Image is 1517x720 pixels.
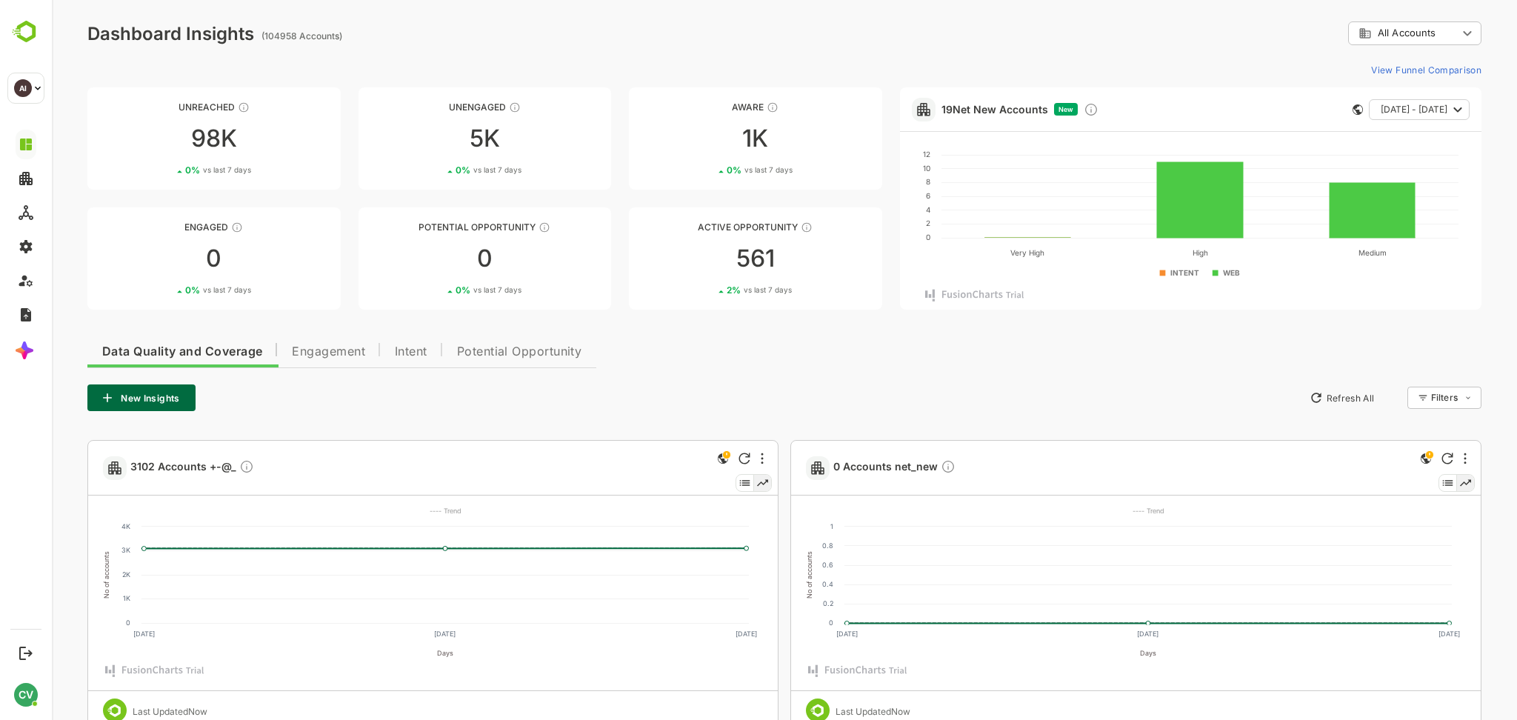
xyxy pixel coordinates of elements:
[36,221,289,233] div: Engaged
[776,619,781,627] text: 0
[753,551,761,599] text: No of accounts
[874,219,878,227] text: 2
[577,247,830,270] div: 561
[133,164,199,176] div: 0 %
[70,546,79,554] text: 3K
[151,164,199,176] span: vs last 7 days
[1329,100,1396,119] span: [DATE] - [DATE]
[307,101,560,113] div: Unengaged
[133,284,199,296] div: 0 %
[577,101,830,113] div: Aware
[770,561,781,569] text: 0.6
[421,164,470,176] span: vs last 7 days
[307,247,560,270] div: 0
[71,594,79,602] text: 1K
[1387,630,1408,638] text: [DATE]
[74,619,79,627] text: 0
[958,248,993,258] text: Very High
[36,384,144,411] button: New Insights
[187,459,202,476] div: Description not present
[36,23,202,44] div: Dashboard Insights
[14,79,32,97] div: AI
[151,284,199,296] span: vs last 7 days
[421,284,470,296] span: vs last 7 days
[770,541,781,550] text: 0.8
[81,630,103,638] text: [DATE]
[487,221,499,233] div: These accounts are MQAs and can be passed on to Inside Sales
[1032,102,1047,117] div: Discover new ICP-fit accounts showing engagement — via intent surges, anonymous website visits, L...
[404,284,470,296] div: 0 %
[1296,19,1430,48] div: All Accounts
[1326,27,1384,39] span: All Accounts
[307,87,560,190] a: UnengagedThese accounts have not shown enough engagement and need nurturing5K0%vs last 7 days
[50,551,59,599] text: No of accounts
[1080,507,1112,515] text: ---- Trend
[1088,649,1104,657] text: Days
[749,221,761,233] div: These accounts have open opportunities which might be at any of the Sales Stages
[778,522,781,530] text: 1
[16,643,36,663] button: Logout
[343,346,376,358] span: Intent
[890,103,996,116] a: 19Net New Accounts
[1085,630,1107,638] text: [DATE]
[14,683,38,707] div: CV
[240,346,313,358] span: Engagement
[687,453,699,464] div: Refresh
[1365,450,1383,470] div: This is a global insight. Segment selection is not applicable for this view
[404,164,470,176] div: 0 %
[1390,453,1401,464] div: Refresh
[1313,58,1430,81] button: View Funnel Comparison
[378,507,410,515] text: ---- Trend
[210,30,295,41] ag: (104958 Accounts)
[684,630,705,638] text: [DATE]
[1412,453,1415,464] div: More
[36,247,289,270] div: 0
[692,284,740,296] span: vs last 7 days
[7,18,45,46] img: BambooboxLogoMark.f1c84d78b4c51b1a7b5f700c9845e183.svg
[36,127,289,150] div: 98K
[770,580,781,588] text: 0.4
[874,191,878,200] text: 6
[79,459,208,476] a: 3102 Accounts +-@_Description not present
[36,101,289,113] div: Unreached
[874,233,878,241] text: 0
[781,459,910,476] a: 0 Accounts net_newDescription not present
[874,205,878,214] text: 4
[662,450,680,470] div: This is a global insight. Segment selection is not applicable for this view
[675,164,741,176] div: 0 %
[1307,27,1406,40] div: All Accounts
[1317,99,1418,120] button: [DATE] - [DATE]
[577,127,830,150] div: 1K
[577,207,830,310] a: Active OpportunityThese accounts have open opportunities which might be at any of the Sales Stage...
[81,706,156,717] div: Last Updated Now
[186,101,198,113] div: These accounts have not been engaged with for a defined time period
[770,599,781,607] text: 0.2
[1140,248,1156,258] text: High
[307,127,560,150] div: 5K
[577,87,830,190] a: AwareThese accounts have just entered the buying cycle and need further nurturing1K0%vs last 7 days
[871,150,878,159] text: 12
[715,101,727,113] div: These accounts have just entered the buying cycle and need further nurturing
[1007,105,1021,113] span: New
[784,706,858,717] div: Last Updated Now
[70,570,79,579] text: 2K
[675,284,740,296] div: 2 %
[1379,392,1406,403] div: Filters
[307,207,560,310] a: Potential OpportunityThese accounts are MQAs and can be passed on to Inside Sales00%vs last 7 days
[1251,386,1329,410] button: Refresh All
[1301,104,1311,115] div: This card does not support filter and segments
[1306,248,1334,257] text: Medium
[709,453,712,464] div: More
[179,221,191,233] div: These accounts are warm, further nurturing would qualify them to MQAs
[50,346,210,358] span: Data Quality and Coverage
[405,346,530,358] span: Potential Opportunity
[36,87,289,190] a: UnreachedThese accounts have not been engaged with for a defined time period98K0%vs last 7 days
[307,221,560,233] div: Potential Opportunity
[70,522,79,530] text: 4K
[889,459,904,476] div: Description not present
[385,649,401,657] text: Days
[1378,384,1430,411] div: Filters
[577,221,830,233] div: Active Opportunity
[871,164,878,173] text: 10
